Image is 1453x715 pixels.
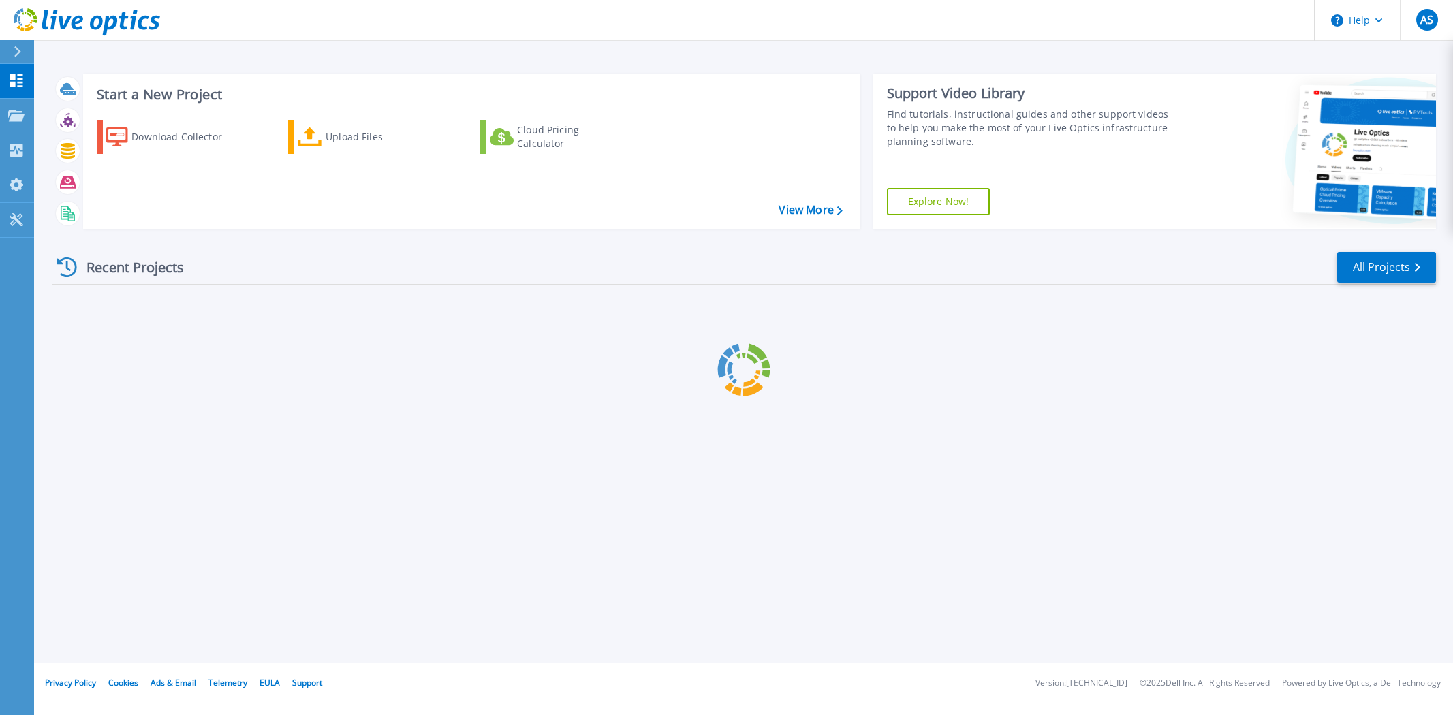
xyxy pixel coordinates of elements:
a: Telemetry [208,677,247,688]
a: Ads & Email [151,677,196,688]
div: Cloud Pricing Calculator [517,123,626,150]
div: Support Video Library [887,84,1176,102]
a: Support [292,677,322,688]
h3: Start a New Project [97,87,842,102]
li: Version: [TECHNICAL_ID] [1035,679,1127,688]
a: Upload Files [288,120,440,154]
a: All Projects [1337,252,1436,283]
div: Recent Projects [52,251,202,284]
a: Cloud Pricing Calculator [480,120,632,154]
a: Explore Now! [887,188,990,215]
a: EULA [260,677,280,688]
li: © 2025 Dell Inc. All Rights Reserved [1140,679,1270,688]
a: Download Collector [97,120,249,154]
div: Download Collector [131,123,240,150]
a: Privacy Policy [45,677,96,688]
div: Upload Files [326,123,435,150]
a: View More [779,204,842,217]
div: Find tutorials, instructional guides and other support videos to help you make the most of your L... [887,108,1176,148]
span: AS [1420,14,1433,25]
li: Powered by Live Optics, a Dell Technology [1282,679,1441,688]
a: Cookies [108,677,138,688]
